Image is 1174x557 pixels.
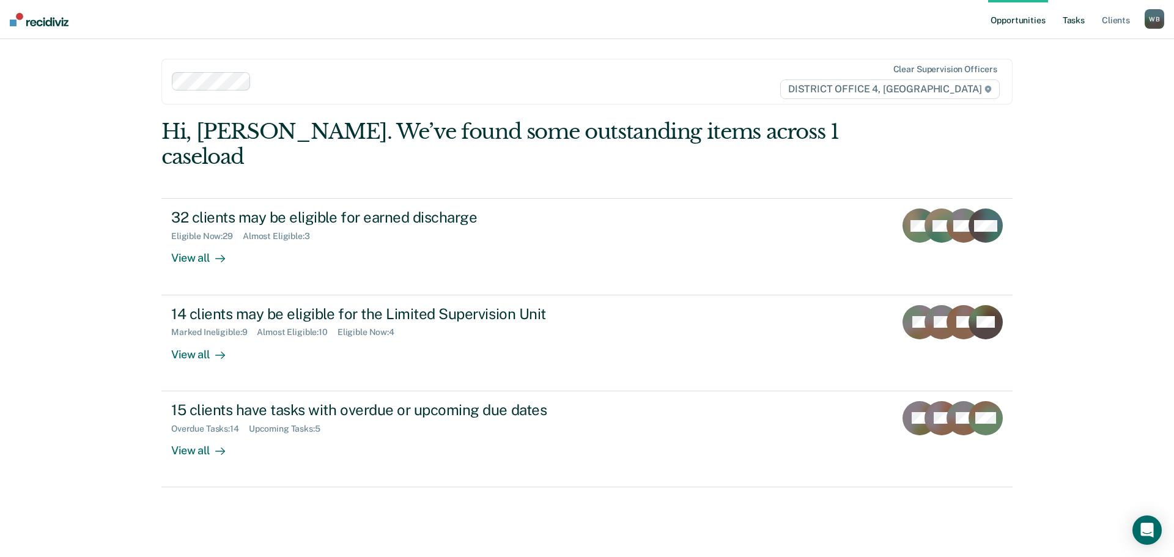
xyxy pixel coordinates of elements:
[1132,515,1162,545] div: Open Intercom Messenger
[10,13,68,26] img: Recidiviz
[780,79,1000,99] span: DISTRICT OFFICE 4, [GEOGRAPHIC_DATA]
[1145,9,1164,29] div: W B
[893,64,997,75] div: Clear supervision officers
[1145,9,1164,29] button: WB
